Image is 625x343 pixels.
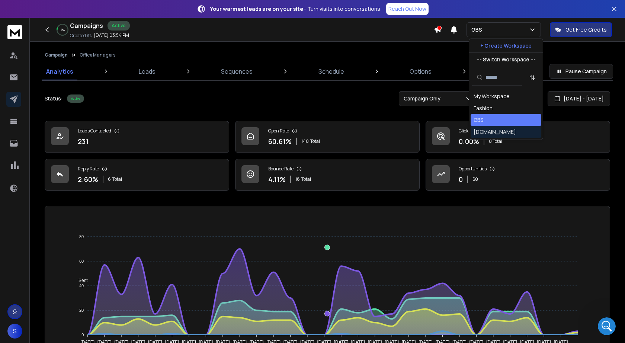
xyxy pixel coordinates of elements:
[549,64,613,79] button: Pause Campaign
[386,3,429,15] a: Reach Out Now
[6,110,143,142] div: Sri says…
[45,52,68,58] button: Campaign
[6,53,143,110] div: Sri says…
[459,166,487,172] p: Opportunities
[73,278,88,283] span: Sent
[12,198,71,211] b: [EMAIL_ADDRESS][DOMAIN_NAME]
[405,62,436,80] a: Options
[459,128,478,134] p: Click Rate
[268,128,289,134] p: Open Rate
[310,138,320,144] span: Total
[472,176,478,182] p: $ 0
[27,141,143,172] div: How is such a basic thing broken? Can you please fix this? it's so painful to cmopose message seq...
[7,25,22,39] img: logo
[404,95,443,102] p: Campaign Only
[139,67,156,76] p: Leads
[459,174,463,185] p: 0
[79,234,84,239] tspan: 80
[12,216,116,230] div: The team will be back 🕒
[82,333,84,337] tspan: 0
[235,159,420,191] a: Bounce Rate4.11%18Total
[388,5,426,13] p: Reach Out Now
[12,244,17,250] button: Emoji picker
[426,121,610,153] a: Click Rate0.00%0 Total
[79,283,84,288] tspan: 40
[221,67,253,76] p: Sequences
[6,43,143,53] div: [DATE]
[94,32,129,38] p: [DATE] 03:54 PM
[134,62,160,80] a: Leads
[108,176,111,182] span: 6
[474,93,510,100] div: My Workspace
[7,324,22,339] button: S
[27,53,143,109] div: Hi! I'm trying do something simple like just PASTING text into the window, and1) it pops up a for...
[480,42,532,49] p: + Create Workspace
[70,33,92,39] p: Created At:
[61,28,65,32] p: 7 %
[6,228,142,241] textarea: Message…
[78,128,111,134] p: Leads Contacted
[6,178,122,235] div: You’ll get replies here and in your email:✉️[EMAIL_ADDRESS][DOMAIN_NAME]The team will be back🕒[DATE]
[6,141,143,178] div: Sri says…
[477,56,536,63] p: --- Switch Workspace ---
[295,176,300,182] span: 18
[36,4,84,9] h1: [PERSON_NAME]
[235,121,420,153] a: Open Rate60.61%140Total
[5,3,19,17] button: go back
[301,176,311,182] span: Total
[410,67,432,76] p: Options
[426,159,610,191] a: Opportunities0$0
[474,128,516,136] div: [DOMAIN_NAME]
[47,244,53,250] button: Start recording
[459,136,479,147] p: 0.00 %
[21,4,33,16] img: Profile image for Raj
[489,138,502,144] p: 0 Total
[42,62,78,80] a: Analytics
[210,5,380,13] p: – Turn visits into conversations
[45,95,62,102] p: Status:
[268,136,292,147] p: 60.61 %
[35,244,41,250] button: Upload attachment
[469,39,543,52] button: + Create Workspace
[314,62,349,80] a: Schedule
[36,9,74,17] p: Active 30m ago
[6,178,143,241] div: Box says…
[301,138,309,144] span: 140
[78,174,98,185] p: 2.60 %
[67,94,84,103] div: Active
[548,91,610,106] button: [DATE] - [DATE]
[268,166,294,172] p: Bounce Rate
[318,67,344,76] p: Schedule
[116,3,131,17] button: Home
[80,52,115,58] p: Office Managers
[525,70,540,85] button: Sort by Sort A-Z
[46,67,73,76] p: Analytics
[474,116,483,124] div: GBS
[23,244,29,250] button: Gif picker
[217,62,257,80] a: Sequences
[108,21,130,31] div: Active
[78,136,89,147] p: 231
[33,146,137,168] div: How is such a basic thing broken? Can you please fix this? it's so painful to cmopose message seq...
[45,121,229,153] a: Leads Contacted231
[12,183,116,212] div: You’ll get replies here and in your email: ✉️
[33,76,137,105] div: 1) it pops up a formatting warning every single time. 2) it puts the pasted text at the BOTTOM of...
[471,26,485,33] p: GBS
[27,110,143,141] div: Even adding a variable doens't work. it always puts the variable at the bottom regarless of where...
[128,241,140,253] button: Send a message…
[33,57,137,72] div: Hi! I'm trying do something simple like just PASTING text into the window, and
[565,26,607,33] p: Get Free Credits
[79,259,84,263] tspan: 60
[79,308,84,312] tspan: 20
[268,174,286,185] p: 4.11 %
[550,22,612,37] button: Get Free Credits
[474,105,493,112] div: Fashion
[18,223,38,229] b: [DATE]
[598,317,616,335] iframe: Intercom live chat
[33,115,137,137] div: Even adding a variable doens't work. it always puts the variable at the bottom regarless of where...
[210,5,303,12] strong: Your warmest leads are on your site
[131,3,144,16] div: Close
[45,159,229,191] a: Reply Rate2.60%6Total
